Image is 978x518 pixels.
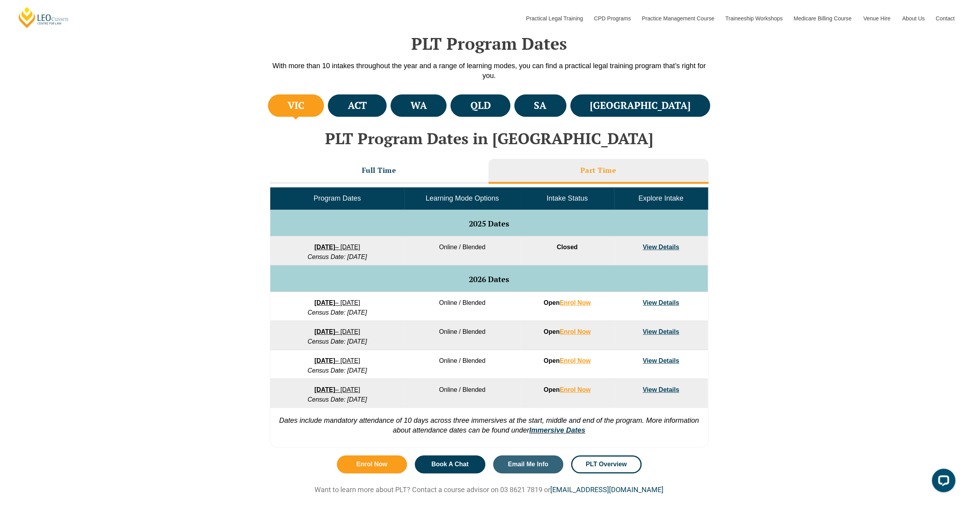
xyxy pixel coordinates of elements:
[534,99,546,112] h4: SA
[560,357,591,364] a: Enrol Now
[469,218,509,229] span: 2025 Dates
[469,274,509,284] span: 2026 Dates
[313,194,361,202] span: Program Dates
[520,2,588,35] a: Practical Legal Training
[426,194,499,202] span: Learning Mode Options
[571,455,642,473] a: PLT Overview
[415,455,485,473] a: Book A Chat
[315,299,360,306] a: [DATE]– [DATE]
[266,61,712,81] p: With more than 10 intakes throughout the year and a range of learning modes, you can find a pract...
[896,2,930,35] a: About Us
[307,338,367,345] em: Census Date: [DATE]
[590,99,691,112] h4: [GEOGRAPHIC_DATA]
[315,357,360,364] a: [DATE]– [DATE]
[266,485,712,494] p: Want to learn more about PLT? Contact a course advisor on 03 8621 7819 or
[788,2,857,35] a: Medicare Billing Course
[315,244,335,250] strong: [DATE]
[404,321,520,350] td: Online / Blended
[550,485,663,494] a: [EMAIL_ADDRESS][DOMAIN_NAME]
[643,328,679,335] a: View Details
[315,386,360,393] a: [DATE]– [DATE]
[930,2,960,35] a: Contact
[337,455,407,473] a: Enrol Now
[356,461,387,467] span: Enrol Now
[307,396,367,403] em: Census Date: [DATE]
[18,6,70,29] a: [PERSON_NAME] Centre for Law
[508,461,548,467] span: Email Me Info
[580,166,616,175] h3: Part Time
[643,386,679,393] a: View Details
[279,417,699,434] em: Dates include mandatory attendance of 10 days across three immersives at the start, middle and en...
[315,299,335,306] strong: [DATE]
[404,236,520,265] td: Online / Blended
[638,194,683,202] span: Explore Intake
[643,244,679,250] a: View Details
[544,386,591,393] strong: Open
[643,357,679,364] a: View Details
[636,2,719,35] a: Practice Management Course
[544,328,591,335] strong: Open
[529,426,585,434] a: Immersive Dates
[544,357,591,364] strong: Open
[560,386,591,393] a: Enrol Now
[315,386,335,393] strong: [DATE]
[926,465,958,498] iframe: LiveChat chat widget
[266,34,712,53] h2: PLT Program Dates
[643,299,679,306] a: View Details
[315,244,360,250] a: [DATE]– [DATE]
[404,292,520,321] td: Online / Blended
[348,99,367,112] h4: ACT
[557,244,577,250] span: Closed
[315,328,360,335] a: [DATE]– [DATE]
[307,254,367,260] em: Census Date: [DATE]
[404,350,520,379] td: Online / Blended
[404,379,520,408] td: Online / Blended
[544,299,591,306] strong: Open
[560,328,591,335] a: Enrol Now
[470,99,490,112] h4: QLD
[546,194,588,202] span: Intake Status
[588,2,636,35] a: CPD Programs
[266,130,712,147] h2: PLT Program Dates in [GEOGRAPHIC_DATA]
[307,309,367,316] em: Census Date: [DATE]
[719,2,788,35] a: Traineeship Workshops
[410,99,427,112] h4: WA
[493,455,564,473] a: Email Me Info
[857,2,896,35] a: Venue Hire
[560,299,591,306] a: Enrol Now
[586,461,627,467] span: PLT Overview
[362,166,396,175] h3: Full Time
[431,461,468,467] span: Book A Chat
[307,367,367,374] em: Census Date: [DATE]
[315,328,335,335] strong: [DATE]
[315,357,335,364] strong: [DATE]
[287,99,304,112] h4: VIC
